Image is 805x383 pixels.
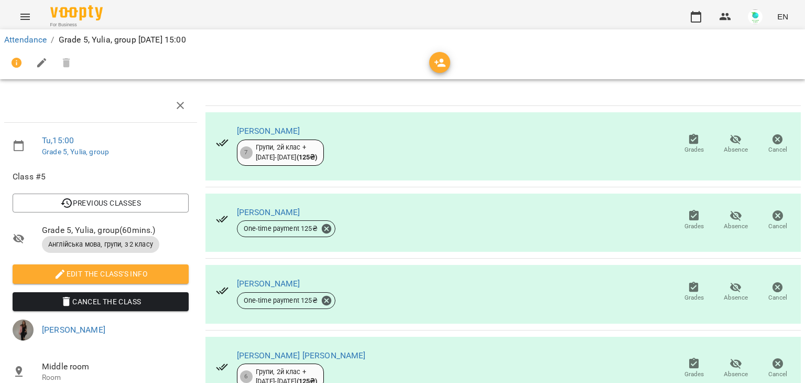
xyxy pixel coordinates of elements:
[673,278,715,307] button: Grades
[684,293,704,302] span: Grades
[21,268,180,280] span: Edit the class's Info
[50,22,103,28] span: For Business
[51,34,54,46] li: /
[724,145,748,154] span: Absence
[237,126,300,136] a: [PERSON_NAME]
[240,146,253,159] div: 7
[42,325,105,335] a: [PERSON_NAME]
[748,9,763,24] img: bbf80086e43e73aae20379482598e1e8.jpg
[42,224,189,237] span: Grade 5, Yulia, group ( 60 mins. )
[673,206,715,235] button: Grades
[13,320,34,341] img: 5a196e5a3ecece01ad28c9ee70ffa9da.jpg
[13,194,189,212] button: Previous Classes
[13,264,189,283] button: Edit the class's Info
[42,135,74,145] a: Tu , 15:00
[757,206,799,235] button: Cancel
[777,11,788,22] span: EN
[724,222,748,231] span: Absence
[42,373,189,383] p: Room
[715,278,757,307] button: Absence
[715,206,757,235] button: Absence
[59,34,186,46] p: Grade 5, Yulia, group [DATE] 15:00
[42,360,189,373] span: Middle room
[768,370,787,379] span: Cancel
[237,279,300,289] a: [PERSON_NAME]
[715,130,757,159] button: Absence
[768,293,787,302] span: Cancel
[237,224,324,233] span: One-time payment 125 ₴
[21,197,180,209] span: Previous Classes
[768,222,787,231] span: Cancel
[237,207,300,217] a: [PERSON_NAME]
[13,4,38,29] button: Menu
[256,143,318,162] div: Групи, 2й клас + [DATE] - [DATE]
[673,130,715,159] button: Grades
[724,293,748,302] span: Absence
[50,5,103,20] img: Voopty Logo
[13,292,189,311] button: Cancel the class
[240,370,253,383] div: 6
[297,153,318,161] b: ( 125 ₴ )
[237,220,335,237] div: One-time payment 125₴
[21,295,180,308] span: Cancel the class
[757,130,799,159] button: Cancel
[724,370,748,379] span: Absence
[4,34,801,46] nav: breadcrumb
[42,240,159,249] span: Англійська мова, групи, з 2 класу
[42,147,109,156] a: Grade 5, Yulia, group
[237,296,324,305] span: One-time payment 125 ₴
[237,292,335,309] div: One-time payment 125₴
[773,7,792,26] button: EN
[684,222,704,231] span: Grades
[13,171,189,183] span: Class #5
[237,350,366,360] a: [PERSON_NAME] [PERSON_NAME]
[684,370,704,379] span: Grades
[4,35,47,45] a: Attendance
[768,145,787,154] span: Cancel
[684,145,704,154] span: Grades
[757,278,799,307] button: Cancel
